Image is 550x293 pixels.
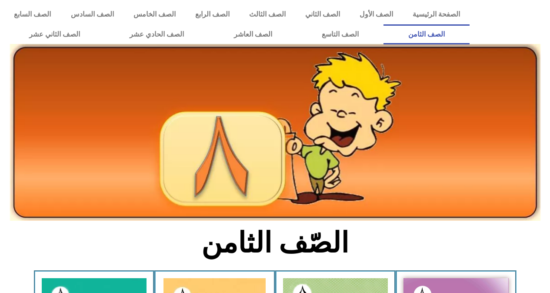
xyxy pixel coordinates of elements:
a: الصف الثالث [239,4,295,24]
h2: الصّف الثامن [131,226,419,260]
a: الصف الحادي عشر [105,24,209,44]
a: الصف الخامس [123,4,185,24]
a: الصف الثاني عشر [4,24,105,44]
a: الصف السابع [4,4,61,24]
a: الصف السادس [61,4,123,24]
a: الصف الرابع [185,4,239,24]
a: الصف العاشر [209,24,297,44]
a: الصف الثاني [295,4,350,24]
a: الصف التاسع [297,24,383,44]
a: الصفحة الرئيسية [403,4,470,24]
a: الصف الثامن [383,24,470,44]
a: الصف الأول [350,4,403,24]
